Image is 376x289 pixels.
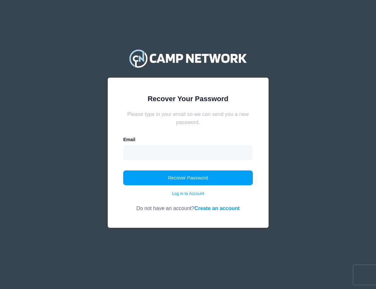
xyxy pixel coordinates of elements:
[123,197,253,212] div: Do not have an account?
[126,45,249,71] img: Camp Network
[123,136,135,143] label: Email
[194,205,240,211] a: Create an account
[123,110,253,126] div: Please type in your email so we can send you a new password.
[172,190,204,197] a: Log in to Account
[123,93,253,104] div: Recover Your Password
[123,170,253,185] button: Recover Password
